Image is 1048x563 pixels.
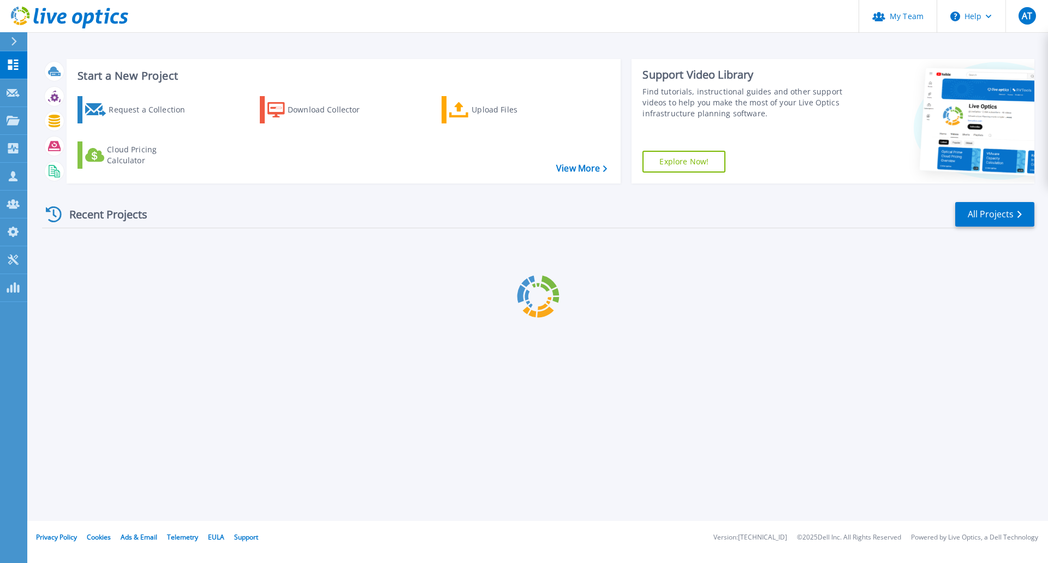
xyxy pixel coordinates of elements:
div: Download Collector [288,99,375,121]
a: Request a Collection [78,96,199,123]
a: Privacy Policy [36,532,77,542]
li: © 2025 Dell Inc. All Rights Reserved [797,534,901,541]
h3: Start a New Project [78,70,607,82]
div: Cloud Pricing Calculator [107,144,194,166]
a: Cloud Pricing Calculator [78,141,199,169]
div: Request a Collection [109,99,196,121]
a: Support [234,532,258,542]
div: Upload Files [472,99,559,121]
div: Support Video Library [642,68,848,82]
li: Powered by Live Optics, a Dell Technology [911,534,1038,541]
div: Find tutorials, instructional guides and other support videos to help you make the most of your L... [642,86,848,119]
a: Upload Files [442,96,563,123]
a: Explore Now! [642,151,725,173]
li: Version: [TECHNICAL_ID] [713,534,787,541]
div: Recent Projects [42,201,162,228]
a: Ads & Email [121,532,157,542]
a: All Projects [955,202,1034,227]
a: View More [556,163,607,174]
span: AT [1022,11,1032,20]
a: Cookies [87,532,111,542]
a: Telemetry [167,532,198,542]
a: EULA [208,532,224,542]
a: Download Collector [260,96,382,123]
